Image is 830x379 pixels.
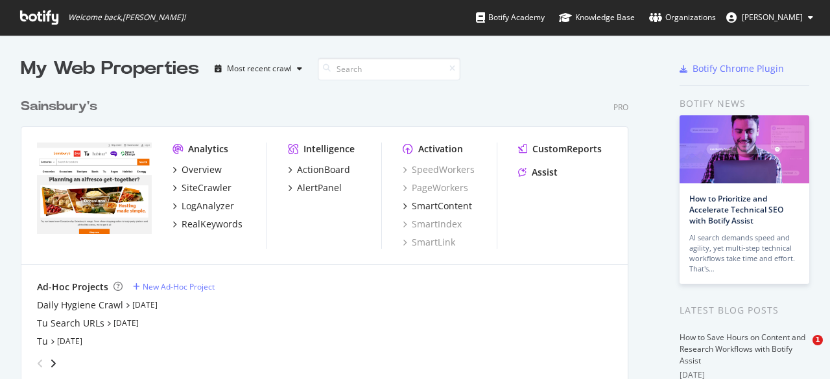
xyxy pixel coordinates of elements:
[318,58,460,80] input: Search
[188,143,228,155] div: Analytics
[559,11,635,24] div: Knowledge Base
[680,332,805,366] a: How to Save Hours on Content and Research Workflows with Botify Assist
[172,200,234,212] a: LogAnalyzer
[172,181,231,194] a: SiteCrawler
[518,166,558,179] a: Assist
[403,181,468,194] a: PageWorkers
[288,163,350,176] a: ActionBoard
[182,218,243,231] div: RealKeywords
[693,62,784,75] div: Botify Chrome Plugin
[182,181,231,194] div: SiteCrawler
[716,7,824,28] button: [PERSON_NAME]
[680,303,809,317] div: Latest Blog Posts
[132,299,158,310] a: [DATE]
[49,357,58,370] div: angle-right
[32,353,49,374] div: angle-left
[403,236,455,249] a: SmartLink
[476,11,545,24] div: Botify Academy
[297,163,350,176] div: ActionBoard
[113,317,139,328] a: [DATE]
[288,181,342,194] a: AlertPanel
[786,335,817,366] iframe: Intercom live chat
[21,97,97,116] div: Sainsbury's
[37,317,104,330] a: Tu Search URLs
[227,65,292,73] div: Most recent crawl
[172,163,222,176] a: Overview
[812,335,823,345] span: 1
[412,200,472,212] div: SmartContent
[613,102,628,113] div: Pro
[403,218,462,231] a: SmartIndex
[209,58,307,79] button: Most recent crawl
[680,62,784,75] a: Botify Chrome Plugin
[37,335,48,348] a: Tu
[742,12,803,23] span: Abhishek Hatle
[303,143,355,155] div: Intelligence
[37,281,108,293] div: Ad-Hoc Projects
[37,299,123,312] a: Daily Hygiene Crawl
[532,166,558,179] div: Assist
[182,200,234,212] div: LogAnalyzer
[649,11,716,24] div: Organizations
[689,233,800,274] div: AI search demands speed and agility, yet multi-step technical workflows take time and effort. Tha...
[172,218,243,231] a: RealKeywords
[418,143,463,155] div: Activation
[133,281,215,292] a: New Ad-Hoc Project
[403,200,472,212] a: SmartContent
[403,163,475,176] a: SpeedWorkers
[68,12,185,23] span: Welcome back, [PERSON_NAME] !
[680,97,809,111] div: Botify news
[182,163,222,176] div: Overview
[689,193,783,226] a: How to Prioritize and Accelerate Technical SEO with Botify Assist
[37,143,152,235] img: *.sainsburys.co.uk/
[680,115,809,183] img: How to Prioritize and Accelerate Technical SEO with Botify Assist
[143,281,215,292] div: New Ad-Hoc Project
[297,181,342,194] div: AlertPanel
[518,143,602,155] a: CustomReports
[532,143,602,155] div: CustomReports
[21,97,102,116] a: Sainsbury's
[21,56,199,82] div: My Web Properties
[57,336,82,347] a: [DATE]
